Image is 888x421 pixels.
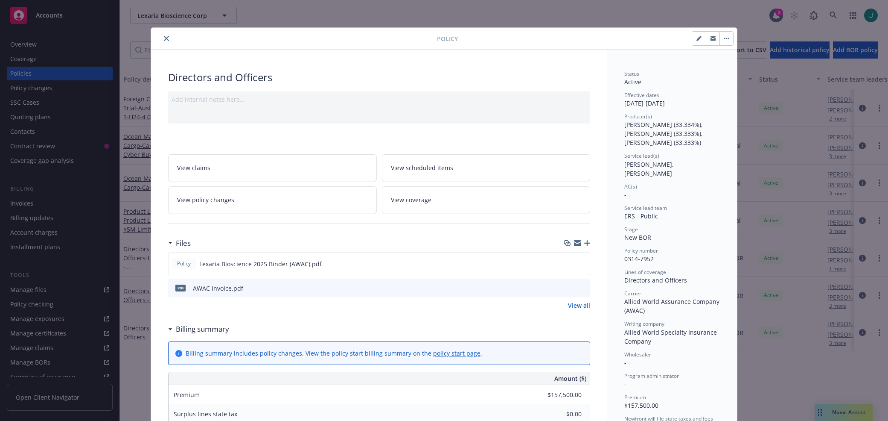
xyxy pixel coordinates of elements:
[624,255,654,263] span: 0314-7952
[624,183,637,190] span: AC(s)
[624,320,664,327] span: Writing company
[382,154,591,181] a: View scheduled items
[168,324,229,335] div: Billing summary
[579,284,587,293] button: preview file
[624,160,675,177] span: [PERSON_NAME], [PERSON_NAME]
[176,324,229,335] h3: Billing summary
[624,401,658,409] span: $157,500.00
[624,191,626,199] span: -
[176,238,191,249] h3: Files
[565,259,572,268] button: download file
[391,195,431,204] span: View coverage
[624,121,705,147] span: [PERSON_NAME] (33.334%), [PERSON_NAME] (33.333%), [PERSON_NAME] (33.333%)
[174,391,200,399] span: Premium
[624,372,679,380] span: Program administrator
[554,374,586,383] span: Amount ($)
[624,380,626,388] span: -
[168,70,590,85] div: Directors and Officers
[624,394,646,401] span: Premium
[624,113,652,120] span: Producer(s)
[193,284,243,293] div: AWAC Invoice.pdf
[624,351,651,358] span: Wholesaler
[624,70,639,77] span: Status
[624,91,720,108] div: [DATE] - [DATE]
[177,163,210,172] span: View claims
[175,260,192,268] span: Policy
[186,349,482,358] div: Billing summary includes policy changes. View the policy start billing summary on the .
[168,154,377,181] a: View claims
[624,78,641,86] span: Active
[391,163,453,172] span: View scheduled items
[565,284,572,293] button: download file
[624,276,720,285] div: Directors and Officers
[624,297,721,315] span: Allied World Assurance Company (AWAC)
[624,226,638,233] span: Stage
[624,233,651,241] span: New BOR
[624,247,658,254] span: Policy number
[174,410,237,418] span: Surplus lines state tax
[437,34,458,43] span: Policy
[199,259,322,268] span: Lexaria Bioscience 2025 Binder (AWAC).pdf
[624,212,658,220] span: ERS - Public
[168,238,191,249] div: Files
[161,33,172,44] button: close
[531,389,587,401] input: 0.00
[624,91,659,99] span: Effective dates
[175,285,186,291] span: pdf
[433,349,480,357] a: policy start page
[177,195,234,204] span: View policy changes
[172,95,587,104] div: Add internal notes here...
[624,268,666,276] span: Lines of coverage
[568,301,590,310] a: View all
[382,186,591,213] a: View coverage
[624,204,667,212] span: Service lead team
[624,359,626,367] span: -
[168,186,377,213] a: View policy changes
[624,328,719,345] span: Allied World Specialty Insurance Company
[531,408,587,421] input: 0.00
[579,259,586,268] button: preview file
[624,290,641,297] span: Carrier
[624,152,659,159] span: Service lead(s)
